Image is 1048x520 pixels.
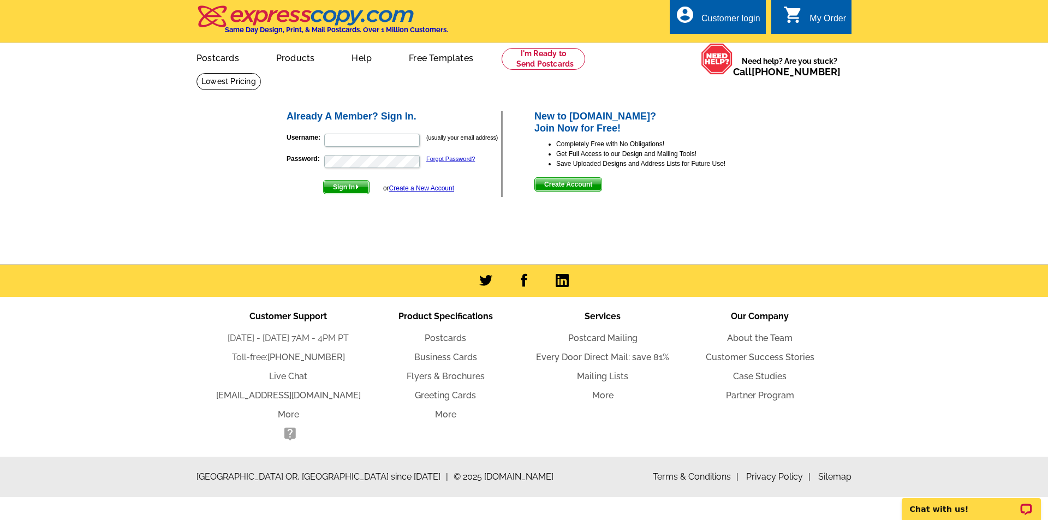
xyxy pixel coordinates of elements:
a: Flyers & Brochures [407,371,485,381]
span: Create Account [535,178,602,191]
a: shopping_cart My Order [783,12,846,26]
h4: Same Day Design, Print, & Mail Postcards. Over 1 Million Customers. [225,26,448,34]
a: Sitemap [818,471,851,482]
img: button-next-arrow-white.png [355,184,360,189]
li: Toll-free: [210,351,367,364]
a: More [592,390,614,401]
label: Username: [287,133,323,142]
i: account_circle [675,5,695,25]
span: Need help? Are you stuck? [733,56,846,77]
img: help [701,43,733,75]
span: © 2025 [DOMAIN_NAME] [454,470,553,483]
a: Postcards [179,44,257,70]
span: Services [585,311,621,321]
li: Get Full Access to our Design and Mailing Tools! [556,149,763,159]
a: Terms & Conditions [653,471,739,482]
a: More [278,409,299,420]
a: Postcards [425,333,466,343]
span: Sign In [324,181,369,194]
a: Case Studies [733,371,787,381]
a: Live Chat [269,371,307,381]
a: Partner Program [726,390,794,401]
span: Our Company [731,311,789,321]
a: More [435,409,456,420]
a: account_circle Customer login [675,12,760,26]
a: Business Cards [414,352,477,362]
iframe: LiveChat chat widget [895,486,1048,520]
a: Customer Success Stories [706,352,814,362]
li: Save Uploaded Designs and Address Lists for Future Use! [556,159,763,169]
span: Customer Support [249,311,327,321]
a: Products [259,44,332,70]
span: [GEOGRAPHIC_DATA] OR, [GEOGRAPHIC_DATA] since [DATE] [196,470,448,483]
small: (usually your email address) [426,134,498,141]
a: About the Team [727,333,793,343]
a: Mailing Lists [577,371,628,381]
label: Password: [287,154,323,164]
a: Greeting Cards [415,390,476,401]
button: Sign In [323,180,370,194]
div: My Order [809,14,846,29]
a: [EMAIL_ADDRESS][DOMAIN_NAME] [216,390,361,401]
a: Every Door Direct Mail: save 81% [536,352,669,362]
a: Create a New Account [389,184,454,192]
a: Help [334,44,389,70]
a: Privacy Policy [746,471,811,482]
li: Completely Free with No Obligations! [556,139,763,149]
h2: Already A Member? Sign In. [287,111,501,123]
button: Create Account [534,177,602,192]
h2: New to [DOMAIN_NAME]? Join Now for Free! [534,111,763,134]
div: or [383,183,454,193]
li: [DATE] - [DATE] 7AM - 4PM PT [210,332,367,345]
a: Free Templates [391,44,491,70]
a: Forgot Password? [426,156,475,162]
a: Same Day Design, Print, & Mail Postcards. Over 1 Million Customers. [196,13,448,34]
a: [PHONE_NUMBER] [752,66,841,77]
span: Product Specifications [398,311,493,321]
a: [PHONE_NUMBER] [267,352,345,362]
i: shopping_cart [783,5,803,25]
span: Call [733,66,841,77]
a: Postcard Mailing [568,333,638,343]
div: Customer login [701,14,760,29]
